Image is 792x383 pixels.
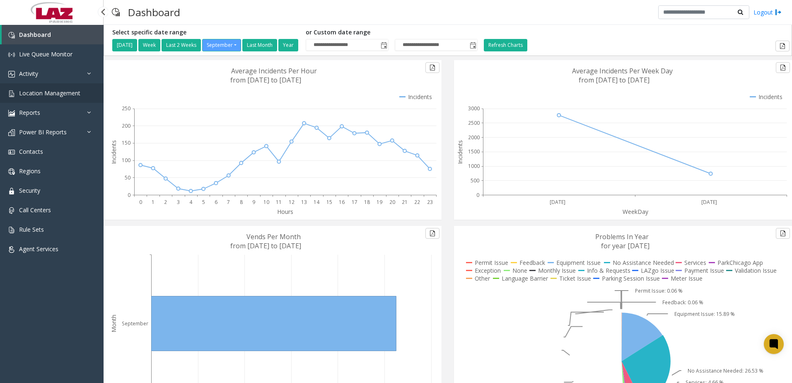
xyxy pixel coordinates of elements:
text: for year [DATE] [601,241,650,250]
span: Regions [19,167,41,175]
span: Power BI Reports [19,128,67,136]
text: Hours [277,208,293,216]
text: [DATE] [701,199,717,206]
text: 2000 [468,134,480,141]
text: WeekDay [623,208,649,216]
text: 1000 [468,162,480,170]
span: Security [19,187,40,194]
text: 21 [402,199,408,206]
img: logout [775,8,782,17]
button: [DATE] [112,39,137,51]
text: 0 [139,199,142,206]
text: 3000 [468,105,480,112]
text: 11 [276,199,282,206]
button: Last 2 Weeks [162,39,201,51]
button: Export to pdf [425,62,439,73]
img: 'icon' [8,51,15,58]
text: Incidents [456,140,464,164]
button: Export to pdf [776,62,790,73]
span: Contacts [19,148,43,155]
text: Equipment Issue: 15.89 % [674,310,735,318]
text: 6 [215,199,217,206]
text: 250 [122,105,130,112]
text: 50 [125,174,130,181]
text: 2500 [468,119,480,126]
text: 10 [263,199,269,206]
button: September [202,39,241,51]
text: 200 [122,122,130,129]
text: 150 [122,139,130,146]
text: 3 [177,199,180,206]
text: 500 [471,177,479,184]
img: 'icon' [8,71,15,78]
text: 2 [164,199,167,206]
text: Feedback: 0.06 % [662,299,703,306]
text: 0 [476,191,479,199]
text: from [DATE] to [DATE] [579,75,650,85]
text: No Assistance Needed: 26.53 % [688,367,763,374]
text: September [122,320,148,327]
text: Average Incidents Per Hour [231,66,317,75]
text: 0 [128,191,130,199]
span: Live Queue Monitor [19,50,72,58]
text: 20 [389,199,395,206]
text: from [DATE] to [DATE] [230,75,301,85]
text: 22 [414,199,420,206]
text: 8 [240,199,243,206]
img: 'icon' [8,90,15,97]
h5: or Custom date range [306,29,478,36]
text: Month [110,315,118,332]
text: 5 [202,199,205,206]
span: Toggle popup [379,39,388,51]
text: from [DATE] to [DATE] [230,241,301,250]
button: Year [278,39,298,51]
span: Rule Sets [19,225,44,233]
text: 1500 [468,148,480,155]
span: Dashboard [19,31,51,39]
button: Export to pdf [775,41,790,51]
img: 'icon' [8,246,15,253]
text: Problems In Year [595,232,649,241]
img: pageIcon [112,2,120,22]
text: 4 [189,199,193,206]
text: Vends Per Month [246,232,301,241]
span: Location Management [19,89,80,97]
img: 'icon' [8,129,15,136]
img: 'icon' [8,207,15,214]
text: 7 [227,199,230,206]
span: Call Centers [19,206,51,214]
text: Permit Issue: 0.06 % [635,287,683,294]
text: 19 [377,199,382,206]
text: 9 [252,199,255,206]
span: Activity [19,70,38,78]
img: 'icon' [8,227,15,233]
text: Incidents [110,140,118,164]
text: 17 [352,199,357,206]
img: 'icon' [8,110,15,116]
button: Last Month [242,39,277,51]
span: Agent Services [19,245,58,253]
span: Reports [19,109,40,116]
text: 13 [301,199,307,206]
a: Logout [753,8,782,17]
text: 14 [314,199,320,206]
text: Average Incidents Per Week Day [572,66,673,75]
text: [DATE] [550,199,565,206]
a: Dashboard [2,25,104,44]
text: 100 [122,157,130,164]
img: 'icon' [8,168,15,175]
button: Export to pdf [425,228,439,239]
text: 1 [152,199,155,206]
text: 16 [339,199,345,206]
span: Toggle popup [468,39,477,51]
button: Week [138,39,160,51]
img: 'icon' [8,32,15,39]
text: 15 [326,199,332,206]
button: Export to pdf [776,228,790,239]
button: Refresh Charts [484,39,527,51]
h5: Select specific date range [112,29,299,36]
img: 'icon' [8,149,15,155]
text: 12 [289,199,295,206]
text: 18 [364,199,370,206]
img: 'icon' [8,188,15,194]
